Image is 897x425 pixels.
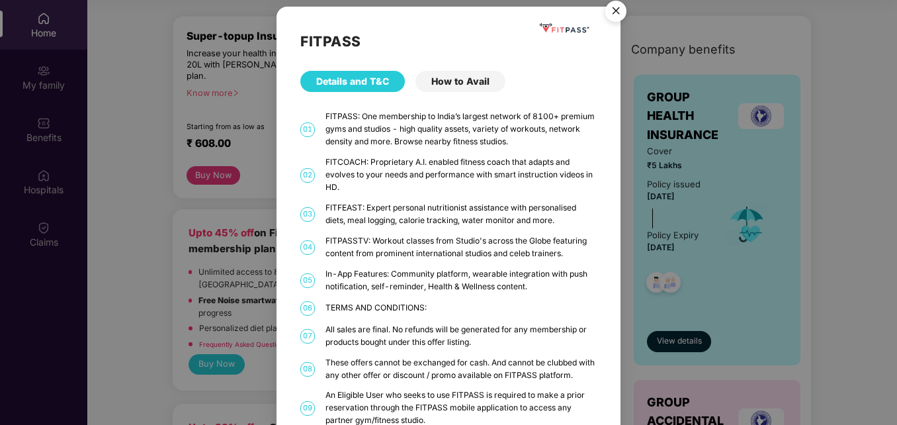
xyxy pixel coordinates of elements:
[300,122,315,137] span: 01
[325,111,597,148] div: FITPASS: One membership to India’s largest network of 8100+ premium gyms and studios - high quali...
[300,207,315,222] span: 03
[300,240,315,255] span: 04
[300,30,597,52] h2: FITPASS
[325,324,597,349] div: All sales are final. No refunds will be generated for any membership or products bought under thi...
[300,71,405,92] div: Details and T&C
[538,20,591,36] img: fppp.png
[300,329,315,344] span: 07
[300,301,315,316] span: 06
[325,302,597,314] div: TERMS AND CONDITIONS:
[325,202,597,227] div: FITFEAST: Expert personal nutritionist assistance with personalised diets, meal logging, calorie ...
[325,156,597,194] div: FITCOACH: Proprietary A.I. enabled fitness coach that adapts and evolves to your needs and perfor...
[325,268,597,293] div: In-App Features: Community platform, wearable integration with push notification, self-reminder, ...
[300,273,315,288] span: 05
[415,71,505,92] div: How to Avail
[300,168,315,183] span: 02
[325,235,597,260] div: FITPASSTV: Workout classes from Studio's across the Globe featuring content from prominent intern...
[325,357,597,382] div: These offers cannot be exchanged for cash. And cannot be clubbed with any other offer or discount...
[300,401,315,416] span: 09
[300,362,315,377] span: 08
